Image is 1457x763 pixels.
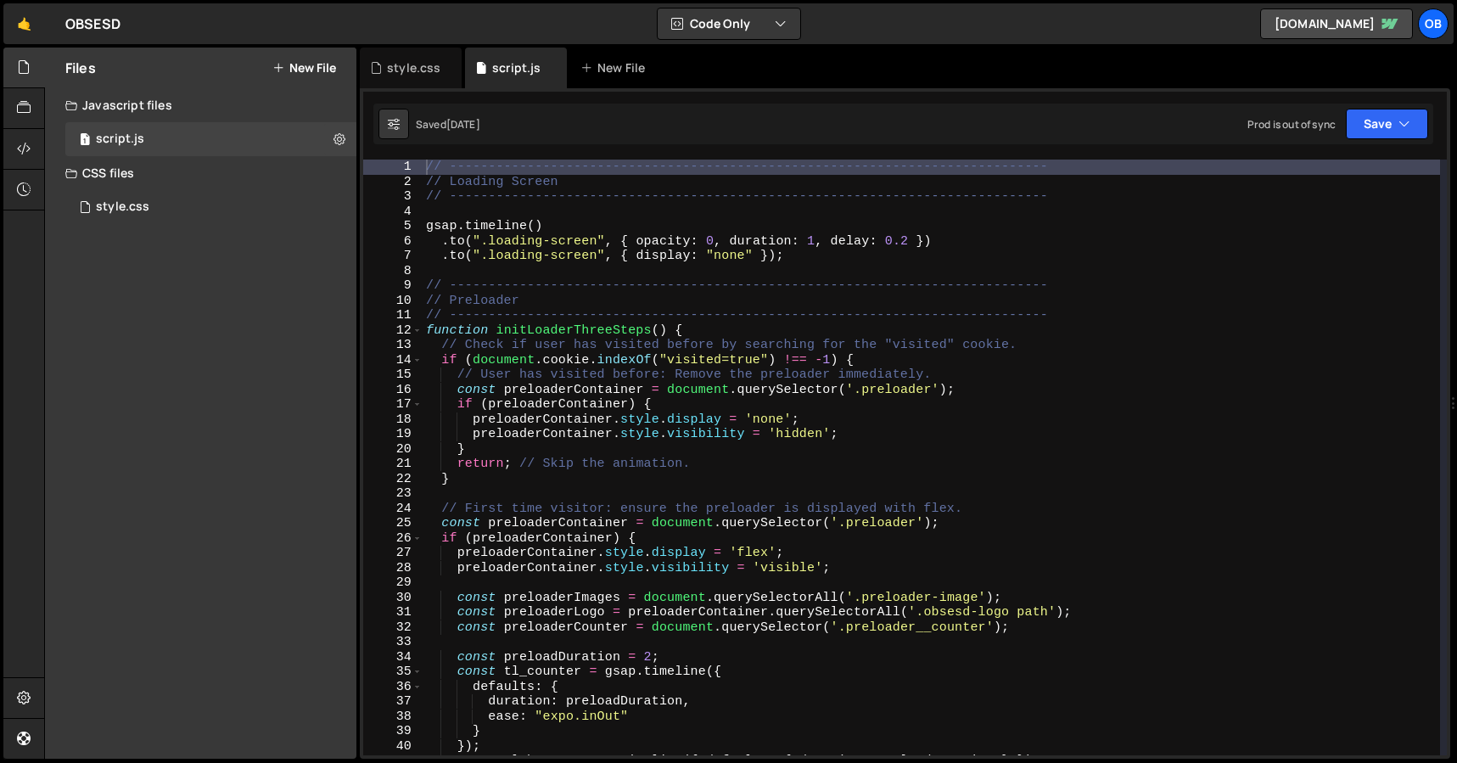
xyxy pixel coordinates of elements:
[363,264,423,279] div: 8
[1418,8,1449,39] a: Ob
[363,710,423,725] div: 38
[363,739,423,755] div: 40
[363,160,423,175] div: 1
[416,117,480,132] div: Saved
[363,234,423,250] div: 6
[272,61,336,75] button: New File
[65,14,120,34] div: OBSESD
[3,3,45,44] a: 🤙
[363,189,423,205] div: 3
[446,117,480,132] div: [DATE]
[363,427,423,442] div: 19
[1247,117,1336,132] div: Prod is out of sync
[363,620,423,636] div: 32
[65,59,96,77] h2: Files
[363,294,423,309] div: 10
[363,472,423,487] div: 22
[363,531,423,547] div: 26
[658,8,800,39] button: Code Only
[363,516,423,531] div: 25
[363,219,423,234] div: 5
[363,635,423,650] div: 33
[363,694,423,710] div: 37
[363,397,423,412] div: 17
[1260,8,1413,39] a: [DOMAIN_NAME]
[80,134,90,148] span: 1
[363,353,423,368] div: 14
[96,132,144,147] div: script.js
[363,680,423,695] div: 36
[363,308,423,323] div: 11
[363,383,423,398] div: 16
[363,205,423,220] div: 4
[363,175,423,190] div: 2
[363,323,423,339] div: 12
[363,486,423,502] div: 23
[363,442,423,457] div: 20
[363,502,423,517] div: 24
[363,249,423,264] div: 7
[363,605,423,620] div: 31
[492,59,541,76] div: script.js
[363,457,423,472] div: 21
[387,59,440,76] div: style.css
[45,88,356,122] div: Javascript files
[363,575,423,591] div: 29
[45,156,356,190] div: CSS files
[65,190,356,224] div: 13969/35632.css
[363,278,423,294] div: 9
[96,199,149,215] div: style.css
[363,665,423,680] div: 35
[1346,109,1428,139] button: Save
[580,59,652,76] div: New File
[363,561,423,576] div: 28
[363,546,423,561] div: 27
[363,650,423,665] div: 34
[363,412,423,428] div: 18
[363,338,423,353] div: 13
[65,122,356,156] div: 13969/35576.js
[363,591,423,606] div: 30
[363,724,423,739] div: 39
[363,367,423,383] div: 15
